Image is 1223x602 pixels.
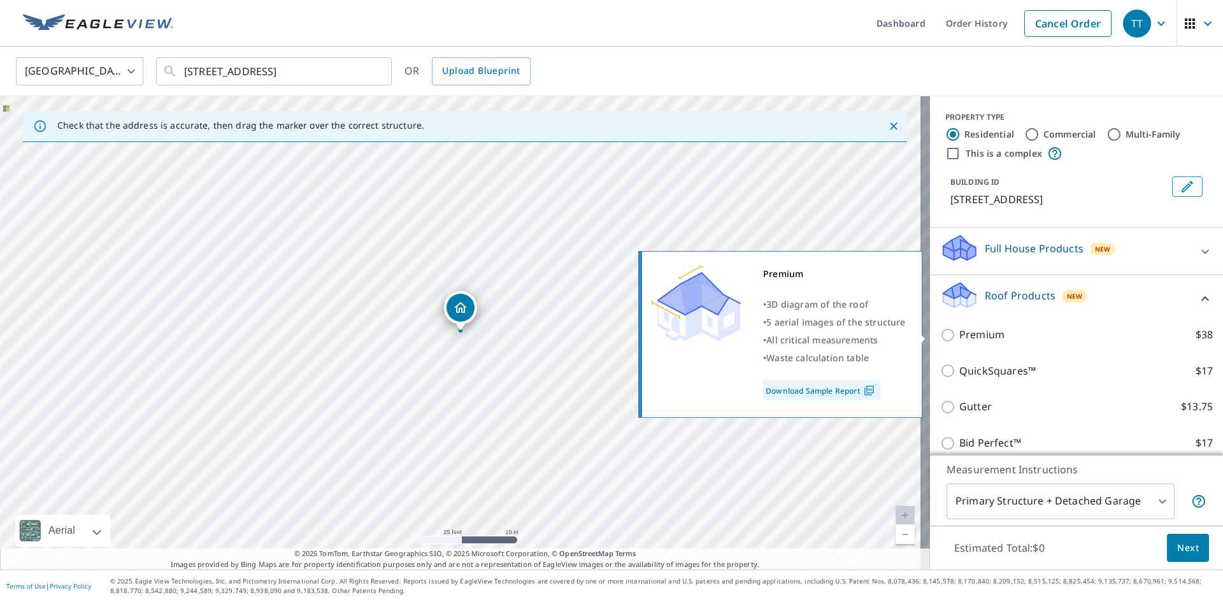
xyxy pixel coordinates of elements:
p: QuickSquares™ [959,363,1036,379]
img: Pdf Icon [861,385,878,396]
p: Gutter [959,399,992,415]
div: • [763,331,906,349]
span: New [1095,244,1111,254]
span: Upload Blueprint [442,63,520,79]
div: Dropped pin, building 1, Residential property, 3690 Scioto Run Blvd Hilliard, OH 43026 [444,291,477,331]
span: 3D diagram of the roof [766,298,868,310]
img: EV Logo [23,14,173,33]
div: Roof ProductsNew [940,280,1213,317]
p: Measurement Instructions [947,462,1206,477]
p: © 2025 Eagle View Technologies, Inc. and Pictometry International Corp. All Rights Reserved. Repo... [110,577,1217,596]
p: [STREET_ADDRESS] [950,192,1167,207]
p: Check that the address is accurate, then drag the marker over the correct structure. [57,120,424,131]
button: Next [1167,534,1209,563]
p: | [6,582,91,590]
a: Privacy Policy [50,582,91,591]
span: Your report will include the primary structure and a detached garage if one exists. [1191,494,1206,509]
label: Commercial [1043,128,1096,141]
label: This is a complex [966,147,1042,160]
label: Residential [964,128,1014,141]
p: Full House Products [985,241,1084,256]
div: Aerial [45,515,79,547]
label: Multi-Family [1126,128,1181,141]
a: Current Level 20, Zoom Out [896,525,915,544]
a: Cancel Order [1024,10,1112,37]
input: Search by address or latitude-longitude [184,54,366,89]
p: $17 [1196,363,1213,379]
div: TT [1123,10,1151,38]
a: Terms of Use [6,582,46,591]
p: Roof Products [985,288,1055,303]
span: Next [1177,540,1199,556]
p: Bid Perfect™ [959,435,1021,451]
span: All critical measurements [766,334,878,346]
p: Estimated Total: $0 [944,534,1055,562]
img: Premium [652,265,741,341]
button: Close [885,118,902,134]
div: OR [404,57,531,85]
button: Edit building 1 [1172,176,1203,197]
p: Premium [959,327,1005,343]
p: $17 [1196,435,1213,451]
a: OpenStreetMap [559,548,613,558]
div: Full House ProductsNew [940,233,1213,269]
div: Primary Structure + Detached Garage [947,484,1175,519]
a: Upload Blueprint [432,57,530,85]
div: Aerial [15,515,110,547]
a: Terms [615,548,636,558]
div: • [763,313,906,331]
div: • [763,296,906,313]
a: Current Level 20, Zoom In Disabled [896,506,915,525]
span: Waste calculation table [766,352,869,364]
a: Download Sample Report [763,380,880,400]
p: $38 [1196,327,1213,343]
div: Premium [763,265,906,283]
p: $13.75 [1181,399,1213,415]
span: © 2025 TomTom, Earthstar Geographics SIO, © 2025 Microsoft Corporation, © [294,548,636,559]
div: [GEOGRAPHIC_DATA] [16,54,143,89]
span: New [1067,291,1083,301]
span: 5 aerial images of the structure [766,316,905,328]
div: • [763,349,906,367]
div: PROPERTY TYPE [945,111,1208,123]
p: BUILDING ID [950,176,999,187]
